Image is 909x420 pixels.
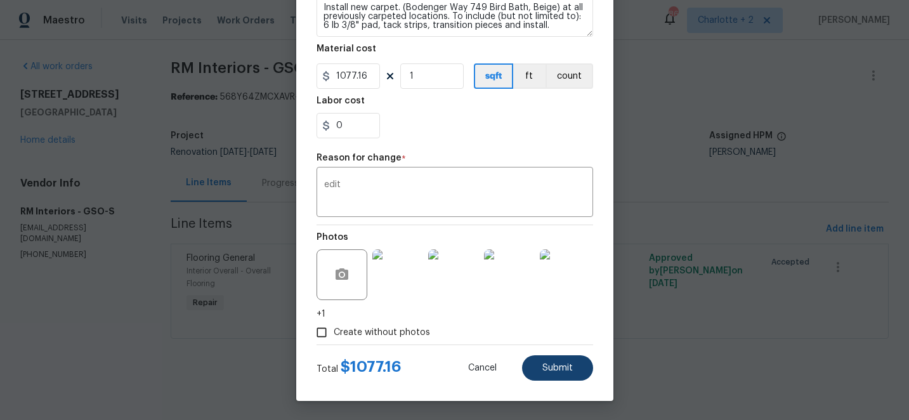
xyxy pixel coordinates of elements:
button: ft [513,63,546,89]
button: sqft [474,63,513,89]
button: count [546,63,593,89]
textarea: edit [324,180,585,207]
span: Cancel [468,364,497,373]
h5: Reason for change [317,154,402,162]
div: Total [317,360,402,376]
span: Create without photos [334,326,430,339]
span: Submit [542,364,573,373]
button: Submit [522,355,593,381]
h5: Photos [317,233,348,242]
button: Cancel [448,355,517,381]
span: +1 [317,308,325,320]
span: $ 1077.16 [341,359,402,374]
h5: Material cost [317,44,376,53]
h5: Labor cost [317,96,365,105]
